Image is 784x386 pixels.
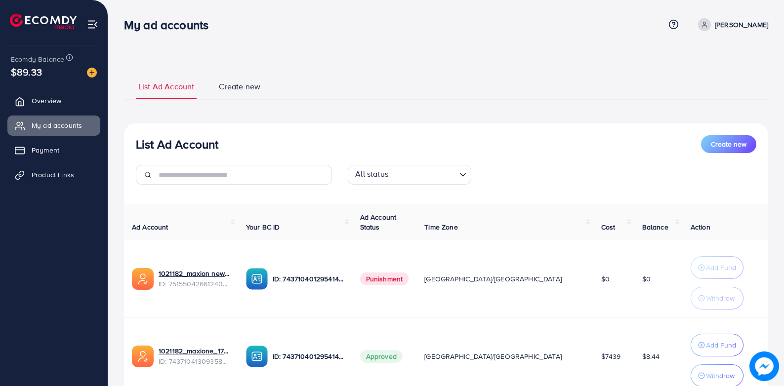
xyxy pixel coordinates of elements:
img: ic-ba-acc.ded83a64.svg [246,268,268,290]
span: $89.33 [11,65,42,79]
h3: List Ad Account [136,137,218,152]
button: Add Fund [691,256,743,279]
div: <span class='underline'>1021182_maxion new 2nd_1749839824416</span></br>7515504266124050440 [159,269,230,289]
span: Punishment [360,272,409,285]
span: ID: 7437104130935898113 [159,356,230,366]
span: Ad Account [132,222,168,232]
span: Cost [601,222,616,232]
span: [GEOGRAPHIC_DATA]/[GEOGRAPHIC_DATA] [424,274,562,284]
img: ic-ads-acc.e4c84228.svg [132,268,154,290]
span: Product Links [32,170,74,180]
a: [PERSON_NAME] [694,18,768,31]
img: image [749,351,779,381]
img: menu [87,19,98,30]
span: Your BC ID [246,222,280,232]
p: ID: 7437104012954140673 [273,273,344,285]
span: Time Zone [424,222,457,232]
a: My ad accounts [7,116,100,135]
a: Payment [7,140,100,160]
span: $8.44 [642,351,660,361]
div: <span class='underline'>1021182_maxione_1731585765963</span></br>7437104130935898113 [159,346,230,366]
span: Ecomdy Balance [11,54,64,64]
button: Withdraw [691,287,743,309]
span: Payment [32,145,59,155]
a: 1021182_maxion new 2nd_1749839824416 [159,269,230,278]
span: $0 [642,274,651,284]
p: ID: 7437104012954140673 [273,350,344,362]
a: Overview [7,91,100,111]
img: ic-ba-acc.ded83a64.svg [246,346,268,367]
span: Overview [32,96,61,106]
span: All status [353,166,390,182]
span: My ad accounts [32,120,82,130]
span: ID: 7515504266124050440 [159,279,230,289]
img: logo [10,14,77,29]
input: Search for option [391,167,455,182]
span: List Ad Account [138,81,194,92]
span: Balance [642,222,668,232]
p: [PERSON_NAME] [715,19,768,31]
span: [GEOGRAPHIC_DATA]/[GEOGRAPHIC_DATA] [424,351,562,361]
button: Add Fund [691,334,743,356]
img: ic-ads-acc.e4c84228.svg [132,346,154,367]
span: Approved [360,350,403,363]
span: Ad Account Status [360,212,397,232]
span: $0 [601,274,610,284]
p: Add Fund [706,262,736,273]
span: Create new [219,81,260,92]
h3: My ad accounts [124,18,216,32]
p: Add Fund [706,339,736,351]
span: $7439 [601,351,621,361]
img: image [87,68,97,77]
span: Create new [711,139,746,149]
button: Create new [701,135,756,153]
p: Withdraw [706,292,735,304]
a: 1021182_maxione_1731585765963 [159,346,230,356]
p: Withdraw [706,370,735,382]
a: Product Links [7,165,100,185]
span: Action [691,222,710,232]
div: Search for option [348,165,471,185]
